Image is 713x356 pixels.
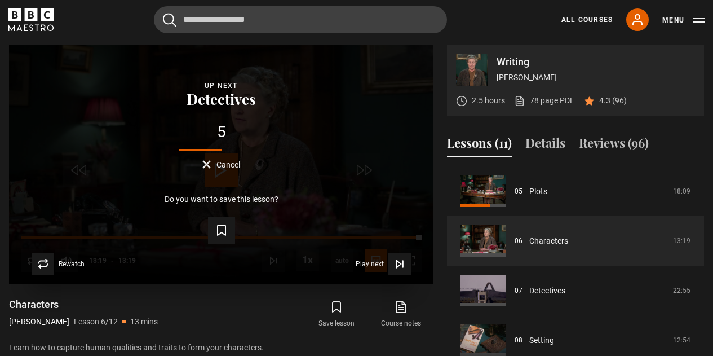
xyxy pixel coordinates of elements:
[216,161,240,169] span: Cancel
[9,298,158,311] h1: Characters
[304,298,369,331] button: Save lesson
[165,195,278,203] p: Do you want to save this lesson?
[9,45,433,284] video-js: Video Player
[163,13,176,27] button: Submit the search query
[9,316,69,328] p: [PERSON_NAME]
[183,91,259,107] button: Detectives
[154,6,447,33] input: Search
[356,253,411,275] button: Play next
[529,186,547,197] a: Plots
[529,335,554,346] a: Setting
[356,261,384,267] span: Play next
[579,134,649,157] button: Reviews (96)
[662,15,705,26] button: Toggle navigation
[529,235,568,247] a: Characters
[130,316,158,328] p: 13 mins
[561,15,613,25] a: All Courses
[8,8,54,31] svg: BBC Maestro
[74,316,118,328] p: Lesson 6/12
[27,80,415,91] div: Up next
[599,95,627,107] p: 4.3 (96)
[529,285,565,297] a: Detectives
[447,134,512,157] button: Lessons (11)
[514,95,574,107] a: 78 page PDF
[497,72,695,83] p: [PERSON_NAME]
[497,57,695,67] p: Writing
[202,160,240,169] button: Cancel
[472,95,505,107] p: 2.5 hours
[59,261,85,267] span: Rewatch
[27,124,415,140] div: 5
[525,134,565,157] button: Details
[369,298,433,331] a: Course notes
[9,342,433,354] p: Learn how to capture human qualities and traits to form your characters.
[32,253,85,275] button: Rewatch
